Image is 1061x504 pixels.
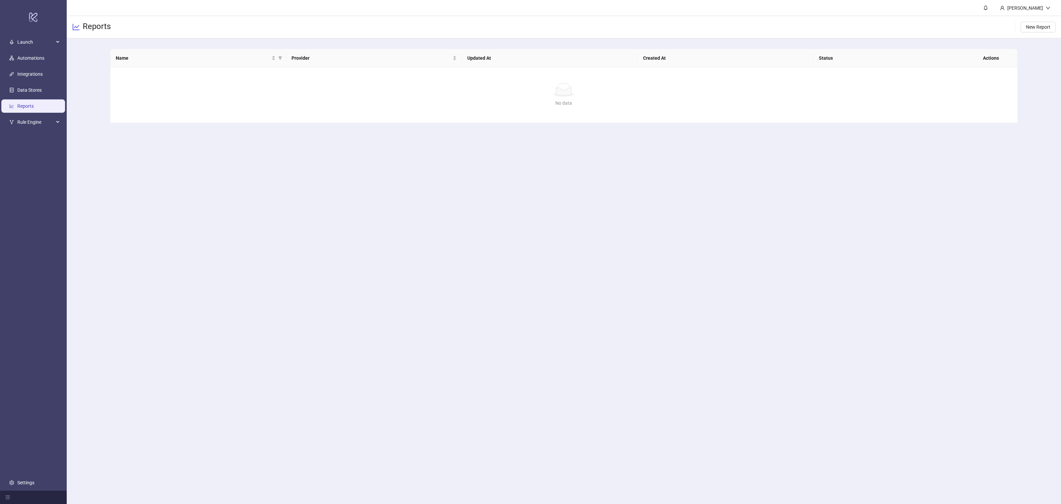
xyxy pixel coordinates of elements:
span: user [1000,6,1005,10]
th: Name [110,49,286,67]
span: fork [9,120,14,124]
div: [PERSON_NAME] [1005,4,1046,12]
th: Actions [978,49,1011,67]
th: Provider [286,49,462,67]
div: No data [118,99,1010,107]
th: Updated At [462,49,638,67]
span: down [1046,6,1050,10]
span: bell [983,5,988,10]
th: Status [814,49,989,67]
a: Settings [17,480,34,485]
span: Rule Engine [17,115,54,129]
h3: Reports [83,21,111,33]
a: Reports [17,103,34,109]
span: Provider [292,54,451,62]
span: Launch [17,35,54,49]
span: filter [277,53,284,63]
span: menu-fold [5,495,10,500]
span: line-chart [72,23,80,31]
span: New Report [1026,24,1050,30]
span: rocket [9,40,14,44]
span: Name [116,54,270,62]
th: Created At [638,49,814,67]
button: New Report [1021,22,1056,32]
a: Automations [17,55,44,61]
span: filter [278,56,282,60]
a: Integrations [17,71,43,77]
a: Data Stores [17,87,42,93]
